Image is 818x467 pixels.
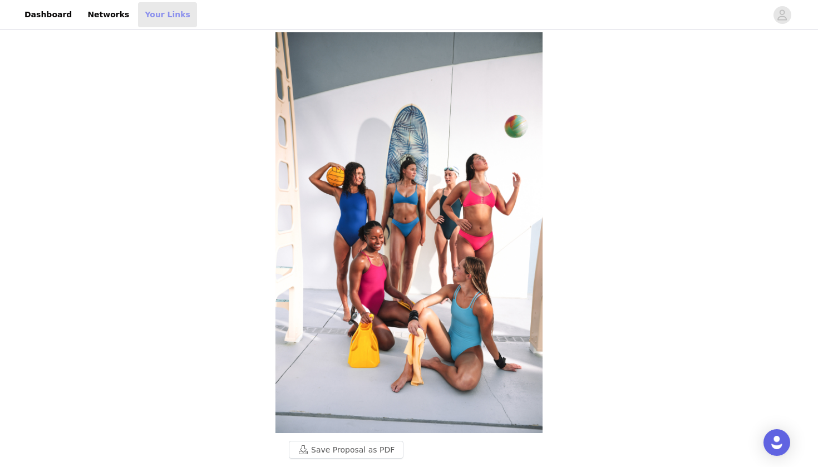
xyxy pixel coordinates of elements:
[275,32,543,433] img: campaign image
[138,2,197,27] a: Your Links
[81,2,136,27] a: Networks
[289,441,403,459] button: Save Proposal as PDF
[18,2,78,27] a: Dashboard
[763,429,790,456] div: Open Intercom Messenger
[777,6,787,24] div: avatar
